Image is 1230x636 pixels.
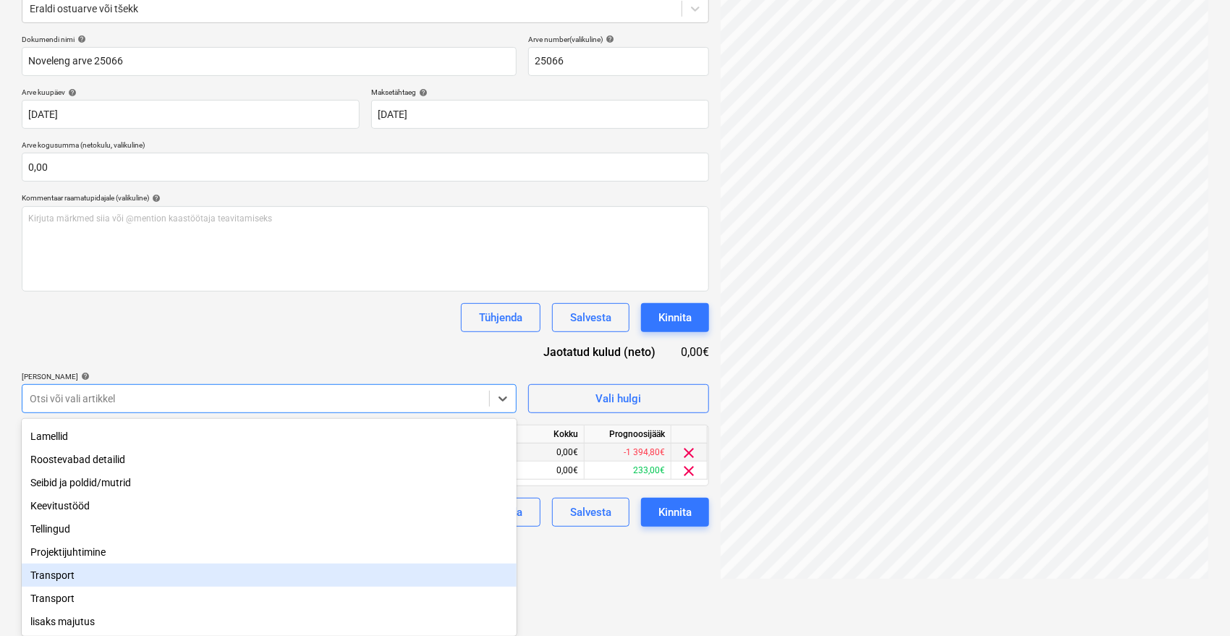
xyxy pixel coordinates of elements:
span: help [416,88,428,97]
div: Maksetähtaeg [371,88,709,97]
button: Salvesta [552,303,629,332]
div: Lamellid [22,425,517,448]
button: Tühjenda [461,303,540,332]
div: Arve number (valikuline) [528,35,709,44]
div: Vali hulgi [595,389,641,408]
span: help [603,35,614,43]
div: Salvesta [570,308,611,327]
input: Arve number [528,47,709,76]
div: Keevitustööd [22,494,517,517]
span: help [149,194,161,203]
div: 0,00€ [498,444,585,462]
span: clear [681,462,698,480]
div: Transport [22,564,517,587]
div: Salvesta [570,503,611,522]
div: Roostevabad detailid [22,448,517,471]
input: Arve kogusumma (netokulu, valikuline) [22,153,709,182]
div: [PERSON_NAME] [22,372,517,381]
p: Arve kogusumma (netokulu, valikuline) [22,140,709,153]
div: Tellingud [22,517,517,540]
div: Projektijuhtimine [22,540,517,564]
span: help [75,35,86,43]
button: Vali hulgi [528,384,709,413]
div: 233,00€ [585,462,671,480]
button: Salvesta [552,498,629,527]
span: help [65,88,77,97]
span: clear [681,444,698,462]
div: 0,00€ [679,344,709,360]
div: Transport [22,587,517,610]
input: Tähtaega pole määratud [371,100,709,129]
div: Tühjenda [479,308,522,327]
div: Kommentaar raamatupidajale (valikuline) [22,193,709,203]
div: 0,00€ [498,462,585,480]
div: Arve kuupäev [22,88,360,97]
button: Kinnita [641,303,709,332]
div: Kinnita [658,503,692,522]
div: Dokumendi nimi [22,35,517,44]
div: Kokku [498,425,585,444]
div: -1 394,80€ [585,444,671,462]
div: Seibid ja poldid/mutrid [22,471,517,494]
input: Dokumendi nimi [22,47,517,76]
div: Kinnita [658,308,692,327]
div: Jaotatud kulud (neto) [521,344,679,360]
button: Kinnita [641,498,709,527]
div: lisaks majutus [22,610,517,633]
div: Prognoosijääk [585,425,671,444]
span: help [78,372,90,381]
input: Arve kuupäeva pole määratud. [22,100,360,129]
